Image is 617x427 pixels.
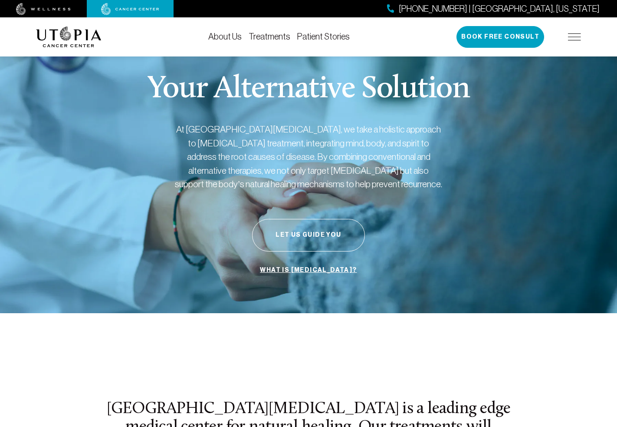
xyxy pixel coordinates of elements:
[399,3,600,15] span: [PHONE_NUMBER] | [GEOGRAPHIC_DATA], [US_STATE]
[387,3,600,15] a: [PHONE_NUMBER] | [GEOGRAPHIC_DATA], [US_STATE]
[208,32,242,41] a: About Us
[258,262,359,278] a: What is [MEDICAL_DATA]?
[252,219,365,252] button: Let Us Guide You
[16,3,71,15] img: wellness
[174,122,443,191] p: At [GEOGRAPHIC_DATA][MEDICAL_DATA], we take a holistic approach to [MEDICAL_DATA] treatment, inte...
[249,32,290,41] a: Treatments
[147,74,469,105] p: Your Alternative Solution
[568,33,581,40] img: icon-hamburger
[456,26,544,48] button: Book Free Consult
[36,26,102,47] img: logo
[297,32,350,41] a: Patient Stories
[101,3,159,15] img: cancer center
